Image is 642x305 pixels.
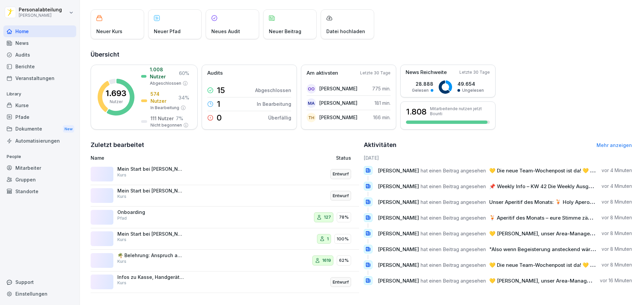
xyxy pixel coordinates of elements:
[602,183,632,189] p: vor 4 Minuten
[336,154,351,161] p: Status
[117,258,126,264] p: Kurs
[378,167,419,174] span: [PERSON_NAME]
[319,114,357,121] p: [PERSON_NAME]
[257,100,291,107] p: In Bearbeitung
[3,288,76,300] a: Einstellungen
[179,94,189,101] p: 34 %
[327,236,329,242] p: 1
[3,99,76,111] a: Kurse
[421,262,486,268] span: hat einen Beitrag angesehen
[421,167,486,174] span: hat einen Beitrag angesehen
[3,49,76,61] a: Audits
[374,99,391,106] p: 181 min.
[406,106,427,118] h3: 1.808
[117,231,184,237] p: Mein Start bei [PERSON_NAME] - Personalfragebogen
[412,87,429,93] p: Gelesen
[3,276,76,288] div: Support
[255,87,291,94] p: Abgeschlossen
[91,154,259,161] p: Name
[179,70,189,77] p: 60 %
[322,257,331,264] p: 1619
[333,171,349,177] p: Entwurf
[333,279,349,286] p: Entwurf
[3,174,76,185] div: Gruppen
[378,278,419,284] span: [PERSON_NAME]
[421,230,486,237] span: hat einen Beitrag angesehen
[307,69,338,77] p: Am aktivsten
[3,61,76,72] div: Berichte
[324,214,331,221] p: 127
[150,66,177,80] p: 1.008 Nutzer
[117,215,127,221] p: Pfad
[106,89,126,97] p: 1.693
[91,50,632,59] h2: Übersicht
[3,185,76,197] a: Standorte
[19,13,62,18] p: [PERSON_NAME]
[117,194,126,200] p: Kurs
[117,274,184,280] p: Infos zu Kasse, Handgeräten, Gutscheinhandling
[600,277,632,284] p: vor 16 Minuten
[211,28,240,35] p: Neues Audit
[176,115,183,122] p: 7 %
[602,261,632,268] p: vor 8 Minuten
[117,252,184,258] p: 🌴 Belehrung: Anspruch auf bezahlten Erholungsurlaub und [PERSON_NAME]
[372,85,391,92] p: 775 min.
[378,262,419,268] span: [PERSON_NAME]
[421,183,486,189] span: hat einen Beitrag angesehen
[150,115,174,122] p: 111 Nutzer
[117,188,184,194] p: Mein Start bei [PERSON_NAME] - Personalfragebogen
[364,140,397,150] h2: Aktivitäten
[319,85,357,92] p: [PERSON_NAME]
[217,86,225,94] p: 15
[3,111,76,123] a: Pfade
[602,214,632,221] p: vor 8 Minuten
[19,7,62,13] p: Personalabteilung
[150,80,181,86] p: Abgeschlossen
[378,199,419,205] span: [PERSON_NAME]
[91,228,359,250] a: Mein Start bei [PERSON_NAME] - PersonalfragebogenKurs1100%
[378,246,419,252] span: [PERSON_NAME]
[378,183,419,189] span: [PERSON_NAME]
[406,69,447,76] p: News Reichweite
[421,215,486,221] span: hat einen Beitrag angesehen
[117,280,126,286] p: Kurs
[3,72,76,84] a: Veranstaltungen
[430,106,490,116] p: Mitarbeitende nutzen jetzt Bounti
[602,246,632,252] p: vor 8 Minuten
[337,236,349,242] p: 100%
[378,230,419,237] span: [PERSON_NAME]
[319,99,357,106] p: [PERSON_NAME]
[3,162,76,174] a: Mitarbeiter
[378,215,419,221] span: [PERSON_NAME]
[459,69,490,75] p: Letzte 30 Tage
[421,199,486,205] span: hat einen Beitrag angesehen
[217,114,222,122] p: 0
[150,105,179,111] p: In Bearbeitung
[3,25,76,37] a: Home
[339,214,349,221] p: 78%
[269,28,301,35] p: Neuer Beitrag
[91,250,359,272] a: 🌴 Belehrung: Anspruch auf bezahlten Erholungsurlaub und [PERSON_NAME]Kurs161962%
[268,114,291,121] p: Überfällig
[117,237,126,243] p: Kurs
[412,80,433,87] p: 28.888
[110,99,123,105] p: Nutzer
[91,185,359,207] a: Mein Start bei [PERSON_NAME] - PersonalfragebogenKursEntwurf
[91,272,359,293] a: Infos zu Kasse, Handgeräten, GutscheinhandlingKursEntwurf
[597,142,632,148] a: Mehr anzeigen
[3,135,76,147] a: Automatisierungen
[3,37,76,49] a: News
[3,151,76,162] p: People
[307,113,316,122] div: TH
[150,122,182,128] p: Nicht begonnen
[421,246,486,252] span: hat einen Beitrag angesehen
